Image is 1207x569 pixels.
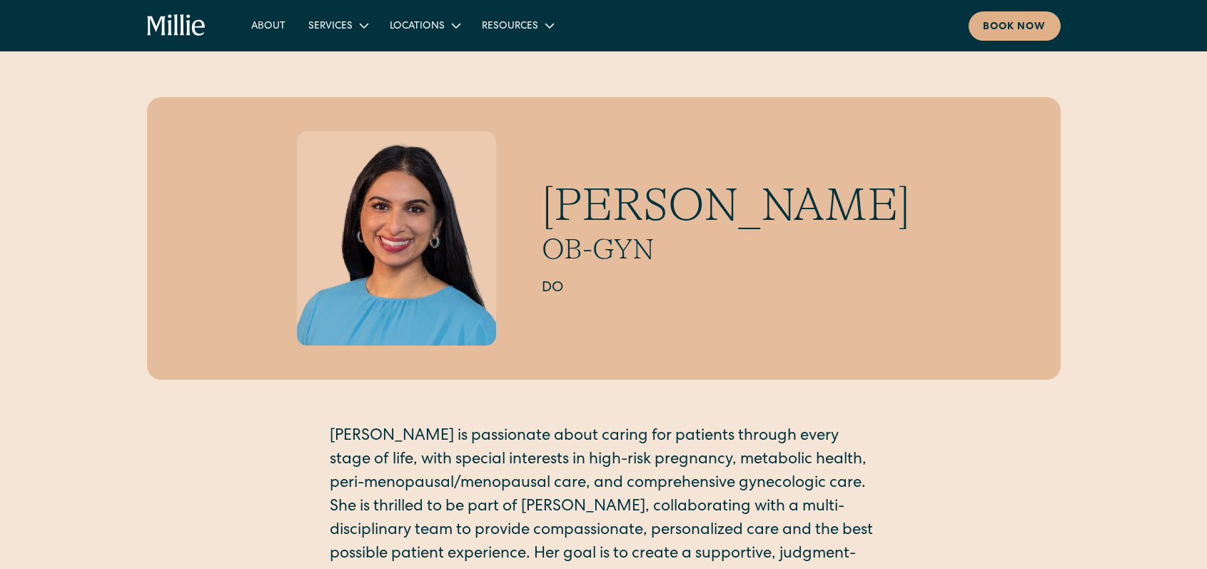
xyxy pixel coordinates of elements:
[470,14,564,37] div: Resources
[330,426,878,496] p: [PERSON_NAME] is passionate about caring for patients through every stage of life, with special i...
[147,14,206,37] a: home
[240,14,297,37] a: About
[390,19,445,34] div: Locations
[378,14,470,37] div: Locations
[482,19,538,34] div: Resources
[297,14,378,37] div: Services
[542,178,910,233] h1: [PERSON_NAME]
[542,278,910,299] h2: DO
[542,232,910,266] h2: OB-GYN
[983,20,1046,35] div: Book now
[308,19,353,34] div: Services
[969,11,1061,41] a: Book now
